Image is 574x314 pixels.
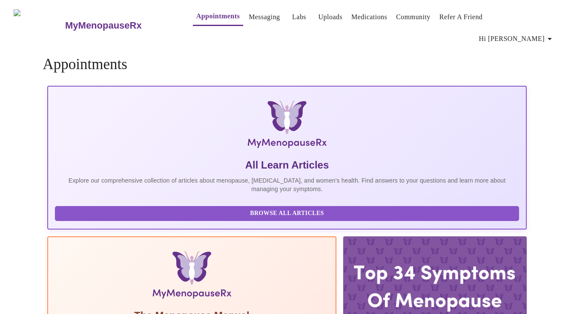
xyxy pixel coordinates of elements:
[98,251,285,302] img: Menopause Manual
[55,206,519,221] button: Browse All Articles
[249,11,280,23] a: Messaging
[476,30,558,47] button: Hi [PERSON_NAME]
[439,11,483,23] a: Refer a Friend
[292,11,306,23] a: Labs
[393,9,434,26] button: Community
[55,176,519,193] p: Explore our comprehensive collection of articles about menopause, [MEDICAL_DATA], and women's hea...
[245,9,283,26] button: Messaging
[55,209,522,216] a: Browse All Articles
[193,8,243,26] button: Appointments
[127,100,447,151] img: MyMenopauseRx Logo
[319,11,343,23] a: Uploads
[63,208,511,219] span: Browse All Articles
[196,10,240,22] a: Appointments
[348,9,390,26] button: Medications
[315,9,346,26] button: Uploads
[65,20,142,31] h3: MyMenopauseRx
[43,56,531,73] h4: Appointments
[351,11,387,23] a: Medications
[396,11,430,23] a: Community
[286,9,313,26] button: Labs
[436,9,486,26] button: Refer a Friend
[55,158,519,172] h5: All Learn Articles
[479,33,555,45] span: Hi [PERSON_NAME]
[64,11,176,41] a: MyMenopauseRx
[14,9,64,41] img: MyMenopauseRx Logo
